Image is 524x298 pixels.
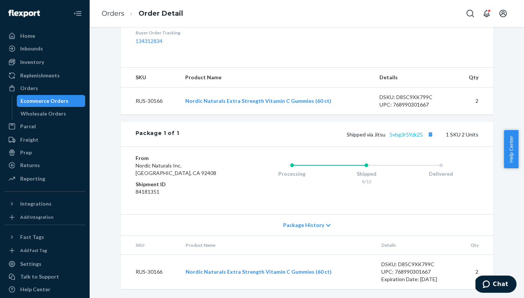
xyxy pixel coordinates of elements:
[185,98,331,104] a: Nordic Naturals Extra Strength Vitamin C Gummies (60 ct)
[20,58,44,66] div: Inventory
[504,130,518,168] button: Help Center
[404,170,478,178] div: Delivered
[4,120,85,132] a: Parcel
[4,56,85,68] a: Inventory
[136,129,179,139] div: Package 1 of 1
[20,175,45,182] div: Reporting
[20,214,53,220] div: Add Integration
[4,213,85,222] a: Add Integration
[463,6,478,21] button: Open Search Box
[17,108,86,120] a: Wholesale Orders
[4,283,85,295] a: Help Center
[20,123,36,130] div: Parcel
[4,173,85,185] a: Reporting
[179,129,478,139] div: 1 SKU 2 Units
[4,159,85,171] a: Returns
[121,68,179,87] th: SKU
[179,68,373,87] th: Product Name
[4,134,85,146] a: Freight
[20,273,59,280] div: Talk to Support
[121,87,179,115] td: RUS-30166
[20,136,38,144] div: Freight
[139,9,183,18] a: Order Detail
[373,68,456,87] th: Details
[496,6,511,21] button: Open account menu
[375,236,458,255] th: Details
[4,82,85,94] a: Orders
[458,255,493,289] td: 2
[4,258,85,270] a: Settings
[121,236,180,255] th: SKU
[70,6,85,21] button: Close Navigation
[20,162,40,169] div: Returns
[20,200,52,208] div: Integrations
[20,149,32,156] div: Prep
[4,271,85,283] button: Talk to Support
[426,129,435,139] button: Copy tracking number
[4,147,85,159] a: Prep
[329,170,404,178] div: Shipped
[136,188,225,196] dd: 84181351
[4,30,85,42] a: Home
[283,221,324,229] span: Package History
[456,87,493,115] td: 2
[4,198,85,210] button: Integrations
[17,95,86,107] a: Ecommerce Orders
[381,268,452,276] div: UPC: 768990301667
[8,10,40,17] img: Flexport logo
[20,286,50,293] div: Help Center
[121,255,180,289] td: RUS-30166
[456,68,493,87] th: Qty
[20,85,38,92] div: Orders
[136,181,225,188] dt: Shipment ID
[347,131,435,138] span: Shipped via Jitsu
[4,70,85,82] a: Replenishments
[136,162,216,176] span: Nordic Naturals Inc. [GEOGRAPHIC_DATA], CA 92408
[458,236,493,255] th: Qty
[20,260,41,268] div: Settings
[390,131,423,138] a: 5vbg3r59zk25
[21,110,66,117] div: Wholesale Orders
[136,154,225,162] dt: From
[102,9,124,18] a: Orders
[21,97,68,105] div: Ecommerce Orders
[20,45,43,52] div: Inbounds
[180,236,375,255] th: Product Name
[136,30,249,36] dt: Buyer Order Tracking
[475,276,517,294] iframe: Opens a widget where you can chat to one of our agents
[20,32,35,40] div: Home
[381,261,452,268] div: DSKU: D85C9XK799C
[329,178,404,185] div: 8/13
[136,38,162,44] a: 134312834
[379,93,450,101] div: DSKU: D85C9XK799C
[186,268,332,275] a: Nordic Naturals Extra Strength Vitamin C Gummies (60 ct)
[4,43,85,55] a: Inbounds
[20,72,60,79] div: Replenishments
[20,233,44,241] div: Fast Tags
[381,276,452,283] div: Expiration Date: [DATE]
[379,101,450,108] div: UPC: 768990301667
[479,6,494,21] button: Open notifications
[4,231,85,243] button: Fast Tags
[4,246,85,255] a: Add Fast Tag
[255,170,329,178] div: Processing
[20,247,47,254] div: Add Fast Tag
[96,3,189,25] ol: breadcrumbs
